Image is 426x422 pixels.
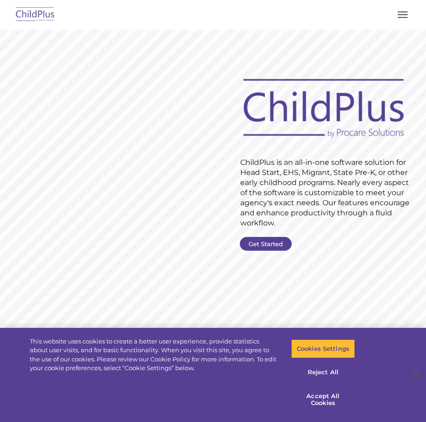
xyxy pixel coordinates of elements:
a: Get Started [240,237,292,251]
button: Accept All Cookies [291,387,355,413]
button: Close [406,365,426,385]
button: Cookies Settings [291,339,355,359]
rs-layer: ChildPlus is an all-in-one software solution for Head Start, EHS, Migrant, State Pre-K, or other ... [240,158,410,228]
img: ChildPlus by Procare Solutions [14,4,57,26]
button: Reject All [291,363,355,382]
div: This website uses cookies to create a better user experience, provide statistics about user visit... [30,337,278,373]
